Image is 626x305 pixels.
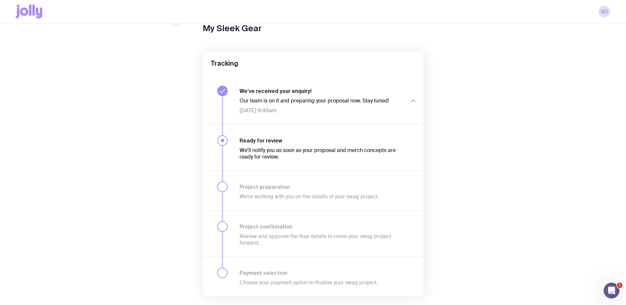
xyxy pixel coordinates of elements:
span: 1 [617,283,622,288]
h3: Payment selection [240,270,401,276]
h3: Ready for review [240,137,401,144]
button: We’ve received your enquiry!Our team is on it and preparing your proposal now. Stay tuned![DATE] ... [203,75,424,124]
p: Our team is on it and preparing your proposal now. Stay tuned! [240,98,401,104]
p: Review and approve the final details to move your swag project forward. [240,233,401,246]
h2: Tracking [211,59,416,67]
p: We’ll notify you as soon as your proposal and merch concepts are ready for review. [240,147,401,160]
p: Choose your payment option to finalise your swag project. [240,279,401,286]
p: We’re working with you on the details of your swag project. [240,193,401,200]
h3: Project preparation [240,184,401,190]
span: [DATE] 9:49am [240,107,401,114]
h3: We’ve received your enquiry! [240,88,401,94]
h3: Project confirmation [240,223,401,230]
h1: My Sleek Gear [203,23,262,33]
iframe: Intercom live chat [604,283,619,298]
a: VD [598,6,610,17]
